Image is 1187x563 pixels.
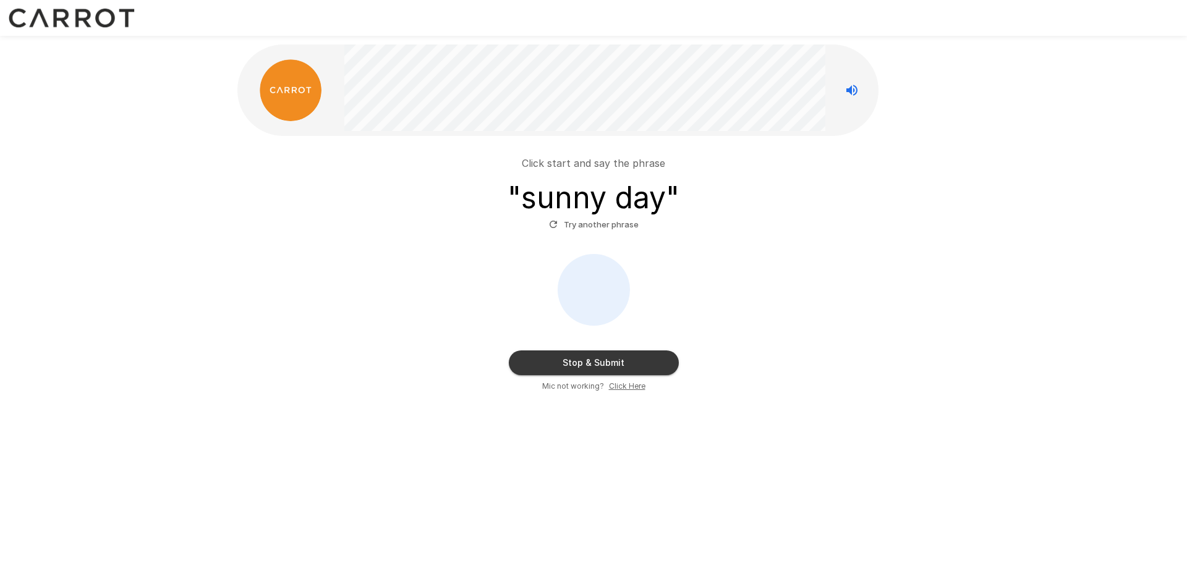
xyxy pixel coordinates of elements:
[508,180,679,215] h3: " sunny day "
[609,381,645,391] u: Click Here
[260,59,321,121] img: carrot_logo.png
[840,78,864,103] button: Stop reading questions aloud
[509,350,679,375] button: Stop & Submit
[542,380,604,392] span: Mic not working?
[546,215,642,234] button: Try another phrase
[522,156,665,171] p: Click start and say the phrase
